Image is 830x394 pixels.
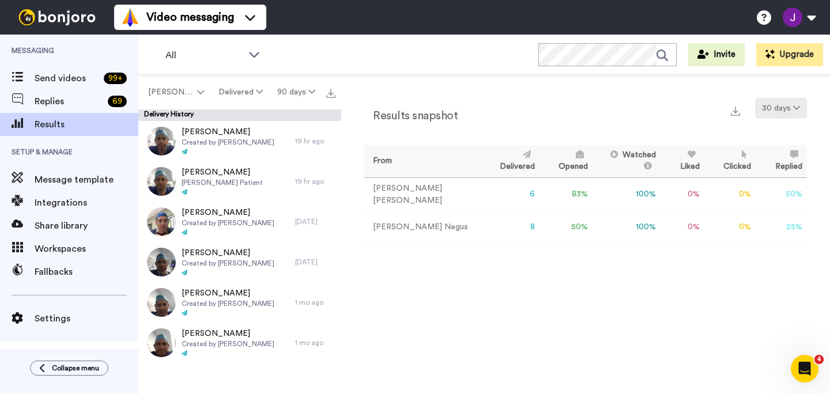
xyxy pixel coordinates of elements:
td: 0 % [704,177,756,211]
span: [PERSON_NAME] [182,207,274,218]
h2: Results snapshot [364,109,458,122]
span: Settings [35,312,138,325]
img: cf146ea2-99c7-441e-8879-5315923a1aaa-thumb.jpg [147,127,176,156]
span: [PERSON_NAME] Patient [182,178,263,187]
td: 83 % [539,177,593,211]
span: Created by [PERSON_NAME] [182,259,274,268]
iframe: Intercom live chat [791,355,818,382]
span: Workspaces [35,242,138,256]
th: Watched [593,145,661,177]
span: Integrations [35,196,138,210]
div: Delivery History [138,109,341,121]
span: Collapse menu [52,363,99,373]
button: Export a summary of each team member’s results that match this filter now. [727,102,744,119]
td: 0 % [661,177,704,211]
span: Created by [PERSON_NAME] [182,299,274,308]
span: [PERSON_NAME] [182,328,274,339]
span: Share library [35,219,138,233]
a: [PERSON_NAME][PERSON_NAME] Patient19 hr ago [138,161,341,202]
th: Replied [756,145,807,177]
span: Replies [35,94,103,108]
div: [DATE] [295,217,335,226]
td: 50 % [539,211,593,243]
th: Clicked [704,145,756,177]
img: vm-color.svg [121,8,139,26]
span: [PERSON_NAME] [182,126,274,138]
td: 50 % [756,177,807,211]
span: Send videos [35,71,99,85]
a: [PERSON_NAME]Created by [PERSON_NAME]1 mo ago [138,282,341,323]
div: 99 + [104,73,127,84]
td: 0 % [661,211,704,243]
button: Export all results that match these filters now. [323,84,339,101]
td: 25 % [756,211,807,243]
span: Created by [PERSON_NAME] [182,138,274,147]
th: From [364,145,480,177]
span: Results [35,118,138,131]
a: [PERSON_NAME]Created by [PERSON_NAME][DATE] [138,202,341,242]
th: Opened [539,145,593,177]
th: Delivered [480,145,539,177]
td: 100 % [593,211,661,243]
img: 6e095cac-0fc9-4172-ac54-a7fd3c9c6b2a-thumb.jpg [147,207,176,236]
button: Upgrade [756,43,823,66]
td: 0 % [704,211,756,243]
span: Created by [PERSON_NAME] [182,218,274,228]
span: [PERSON_NAME] [182,287,274,299]
span: Message template [35,173,138,187]
td: 6 [480,177,539,211]
img: export.svg [326,89,335,98]
img: export.svg [731,107,740,116]
div: 19 hr ago [295,137,335,146]
div: [DATE] [295,257,335,267]
div: 19 hr ago [295,177,335,186]
button: Invite [688,43,745,66]
button: [PERSON_NAME] [141,82,211,103]
a: [PERSON_NAME]Created by [PERSON_NAME]1 mo ago [138,323,341,363]
button: Delivered [211,82,270,103]
a: [PERSON_NAME]Created by [PERSON_NAME][DATE] [138,242,341,282]
button: 90 days [270,82,323,103]
span: 4 [814,355,824,364]
img: 3f551c11-571f-4f79-a144-b144408b46a7-thumb.jpg [147,288,176,317]
span: [PERSON_NAME] [182,166,263,178]
div: 1 mo ago [295,338,335,347]
div: 1 mo ago [295,298,335,307]
img: 6baa7a39-be77-4aa4-99f2-1ab5aff4fdfc-thumb.jpg [147,167,176,196]
span: Video messaging [146,9,234,25]
img: bj-logo-header-white.svg [14,9,100,25]
span: Fallbacks [35,265,138,279]
span: All [165,48,243,62]
td: [PERSON_NAME] Negus [364,211,480,243]
td: [PERSON_NAME] [PERSON_NAME] [364,177,480,211]
img: a708aa26-1101-4c3e-849c-2ec66a51eda8-thumb.jpg [147,248,176,276]
img: 0ea9081e-44ba-4a62-9617-c06e6d444371-thumb.jpg [147,328,176,357]
td: 100 % [593,177,661,211]
button: Collapse menu [30,361,108,376]
span: [PERSON_NAME] [148,86,195,98]
a: [PERSON_NAME]Created by [PERSON_NAME]19 hr ago [138,121,341,161]
span: [PERSON_NAME] [182,247,274,259]
th: Liked [661,145,704,177]
button: 30 days [755,98,807,119]
span: Created by [PERSON_NAME] [182,339,274,348]
div: 69 [108,96,127,107]
td: 8 [480,211,539,243]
